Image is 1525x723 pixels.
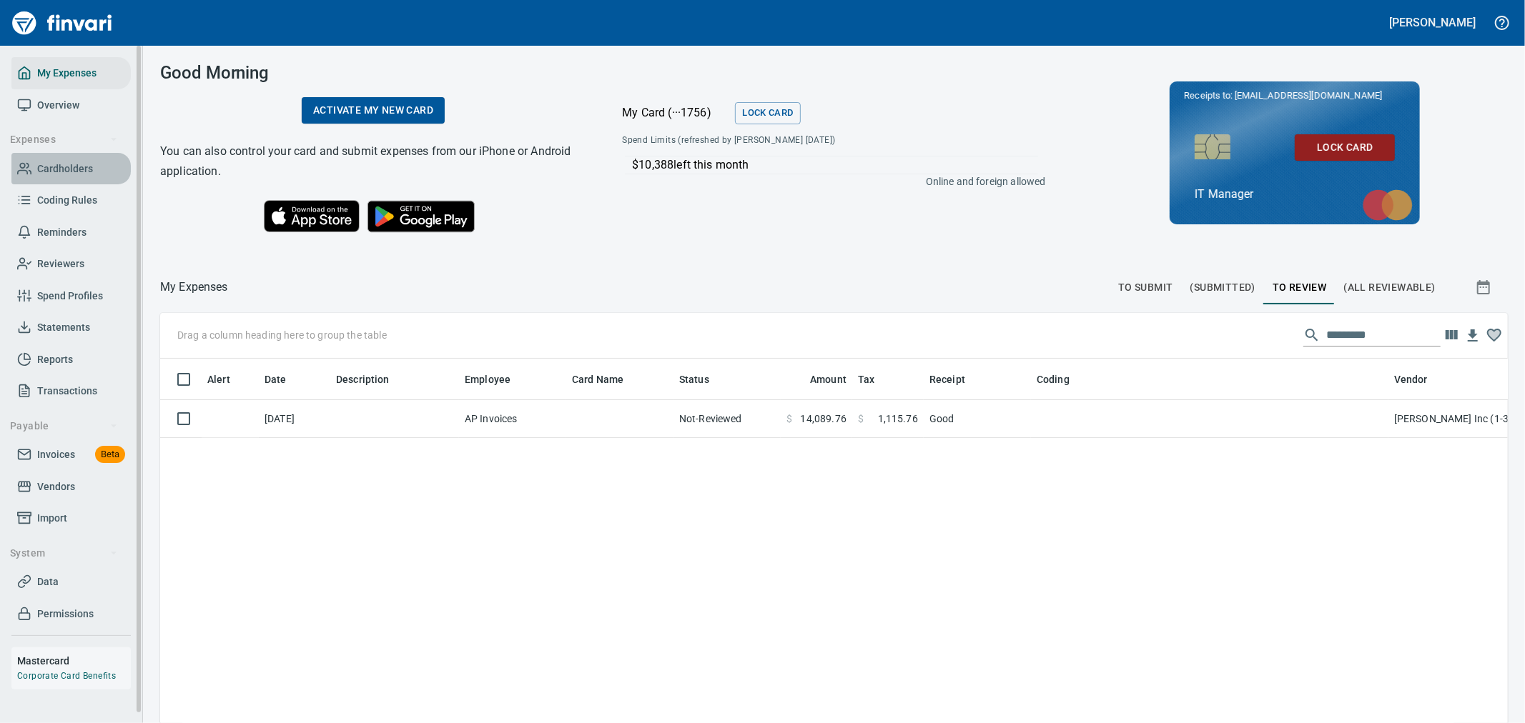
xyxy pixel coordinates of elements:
span: Expenses [10,131,118,149]
span: Transactions [37,382,97,400]
button: Lock Card [1295,134,1395,161]
a: InvoicesBeta [11,439,131,471]
span: 14,089.76 [801,412,847,426]
h6: You can also control your card and submit expenses from our iPhone or Android application. [160,141,586,181]
span: Vendor [1394,371,1428,388]
span: Statements [37,319,90,336]
span: Invoices [37,446,75,464]
button: Payable [4,413,124,439]
td: Not-Reviewed [673,400,781,438]
span: Vendor [1394,371,1446,388]
span: Vendors [37,478,75,496]
a: Vendors [11,471,131,503]
span: (All Reviewable) [1344,279,1436,296]
span: Spend Profiles [37,287,103,305]
span: (Submitted) [1190,279,1255,296]
a: Import [11,502,131,534]
span: Overview [37,96,79,114]
h3: Good Morning [160,63,586,83]
a: Reports [11,344,131,376]
button: Lock Card [735,102,800,124]
span: Card Name [572,371,642,388]
img: mastercard.svg [1356,182,1420,228]
span: My Expenses [37,64,97,82]
nav: breadcrumb [160,279,228,296]
span: To Submit [1118,279,1173,296]
span: Alert [207,371,230,388]
a: Transactions [11,375,131,407]
a: Data [11,566,131,598]
span: Payable [10,417,118,435]
button: Column choices favorited. Click to reset to default [1484,324,1505,346]
a: Coding Rules [11,184,131,216]
span: Date [265,371,287,388]
span: Receipt [929,371,965,388]
button: System [4,540,124,567]
a: Corporate Card Benefits [17,671,116,681]
a: Reviewers [11,248,131,280]
p: Drag a column heading here to group the table [177,328,387,342]
span: Lock Card [1306,139,1383,156]
span: $ [858,412,864,426]
span: Card Name [572,371,623,388]
span: Lock Card [742,105,793,121]
p: My Expenses [160,279,228,296]
span: Amount [791,371,847,388]
button: [PERSON_NAME] [1386,11,1479,34]
span: Reports [37,351,73,369]
span: Status [679,371,709,388]
button: Choose columns to display [1441,324,1462,346]
img: Finvari [9,6,116,40]
span: Coding Rules [37,191,97,209]
button: Show transactions within a particular date range [1462,270,1508,304]
span: Activate my new card [313,101,433,119]
a: My Expenses [11,57,131,89]
span: Coding [1037,371,1070,388]
span: Description [336,371,390,388]
img: Get it on Google Play [360,193,483,240]
span: Beta [95,447,125,463]
td: AP Invoices [459,400,566,438]
button: Expenses [4,126,124,153]
span: Alert [207,371,249,388]
img: Download on the App Store [264,200,360,232]
td: Good [924,400,1031,438]
p: Receipts to: [1184,89,1406,103]
span: Coding [1037,371,1088,388]
p: My Card (···1756) [622,104,729,121]
span: $ [786,412,792,426]
span: 1,115.76 [878,412,918,426]
span: Permissions [37,605,94,623]
span: Cardholders [37,160,93,178]
span: Receipt [929,371,984,388]
span: Spend Limits (refreshed by [PERSON_NAME] [DATE]) [622,134,939,148]
span: Tax [858,371,893,388]
span: Data [37,573,59,591]
td: [DATE] [259,400,330,438]
span: To Review [1273,279,1327,296]
span: System [10,544,118,562]
a: Permissions [11,598,131,630]
a: Cardholders [11,153,131,185]
h6: Mastercard [17,653,131,669]
p: $10,388 left this month [632,156,1038,174]
a: Overview [11,89,131,121]
span: Tax [858,371,874,388]
span: Employee [465,371,529,388]
span: Description [336,371,408,388]
span: [EMAIL_ADDRESS][DOMAIN_NAME] [1233,89,1383,102]
h5: [PERSON_NAME] [1390,15,1476,30]
span: Employee [465,371,510,388]
span: Date [265,371,305,388]
span: Amount [810,371,847,388]
p: IT Manager [1195,186,1395,203]
span: Import [37,509,67,527]
a: Reminders [11,216,131,249]
a: Statements [11,311,131,344]
p: Online and foreign allowed [611,174,1045,189]
span: Reminders [37,224,87,241]
span: Status [679,371,728,388]
button: Download Table [1462,325,1484,346]
a: Spend Profiles [11,280,131,312]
